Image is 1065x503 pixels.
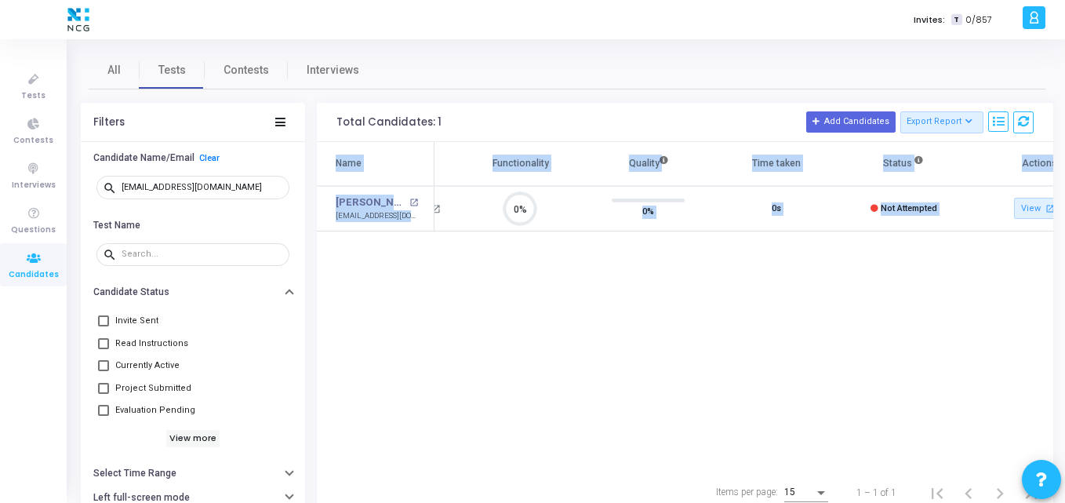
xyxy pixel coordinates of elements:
[900,111,984,133] button: Export Report
[840,142,968,186] th: Status
[21,89,45,103] span: Tests
[103,180,122,195] mat-icon: search
[81,280,305,304] button: Candidate Status
[224,62,269,78] span: Contests
[806,111,896,132] button: Add Candidates
[642,202,654,218] span: 0%
[115,334,188,353] span: Read Instructions
[122,250,283,259] input: Search...
[115,379,191,398] span: Project Submitted
[409,199,418,207] mat-icon: open_in_new
[11,224,56,237] span: Questions
[784,487,828,498] mat-select: Items per page:
[336,210,418,222] div: [EMAIL_ADDRESS][DOMAIN_NAME]
[93,152,194,164] h6: Candidate Name/Email
[81,461,305,486] button: Select Time Range
[584,142,712,186] th: Quality
[158,62,186,78] span: Tests
[881,203,937,213] span: Not Attempted
[336,155,362,172] div: Name
[122,183,283,192] input: Search...
[81,146,305,170] button: Candidate Name/EmailClear
[914,13,945,27] label: Invites:
[115,401,195,420] span: Evaluation Pending
[336,195,405,210] a: [PERSON_NAME]
[13,134,53,148] span: Contests
[336,116,442,129] div: Total Candidates: 1
[93,286,169,298] h6: Candidate Status
[307,62,359,78] span: Interviews
[115,312,158,330] span: Invite Sent
[431,204,441,214] mat-icon: open_in_new
[856,486,896,500] div: 1 – 1 of 1
[12,179,56,192] span: Interviews
[64,4,93,35] img: logo
[93,116,125,129] div: Filters
[93,468,176,479] h6: Select Time Range
[951,14,961,26] span: T
[772,202,781,216] div: 0s
[1043,202,1056,215] mat-icon: open_in_new
[81,213,305,237] button: Test Name
[199,153,220,163] a: Clear
[752,155,801,172] div: Time taken
[115,356,180,375] span: Currently Active
[166,430,220,447] h6: View more
[339,142,456,186] th: Test Name
[965,13,992,27] span: 0/857
[9,268,59,282] span: Candidates
[784,487,795,498] span: 15
[103,247,122,261] mat-icon: search
[107,62,121,78] span: All
[716,485,778,499] div: Items per page:
[93,220,140,231] h6: Test Name
[456,142,584,186] th: Functionality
